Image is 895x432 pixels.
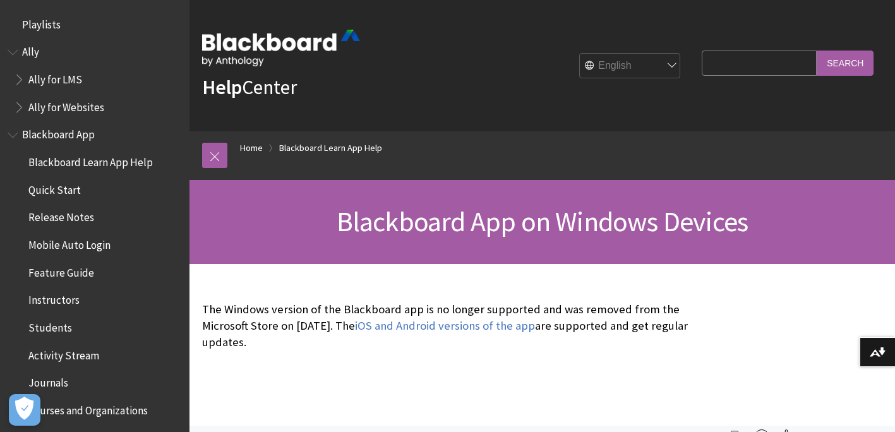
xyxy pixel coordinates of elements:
[28,317,72,334] span: Students
[22,42,39,59] span: Ally
[202,301,695,351] p: The Windows version of the Blackboard app is no longer supported and was removed from the Microso...
[22,14,61,31] span: Playlists
[202,30,360,66] img: Blackboard by Anthology
[28,234,111,251] span: Mobile Auto Login
[817,51,874,75] input: Search
[28,179,81,196] span: Quick Start
[28,373,68,390] span: Journals
[28,262,94,279] span: Feature Guide
[279,140,382,156] a: Blackboard Learn App Help
[9,394,40,426] button: Open Preferences
[28,345,99,362] span: Activity Stream
[28,69,82,86] span: Ally for LMS
[28,400,148,417] span: Courses and Organizations
[240,140,263,156] a: Home
[28,97,104,114] span: Ally for Websites
[337,204,748,239] span: Blackboard App on Windows Devices
[28,290,80,307] span: Instructors
[355,318,535,333] a: iOS and Android versions of the app
[8,42,182,118] nav: Book outline for Anthology Ally Help
[28,207,94,224] span: Release Notes
[580,54,681,79] select: Site Language Selector
[8,14,182,35] nav: Book outline for Playlists
[202,75,242,100] strong: Help
[28,152,153,169] span: Blackboard Learn App Help
[202,75,297,100] a: HelpCenter
[22,124,95,141] span: Blackboard App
